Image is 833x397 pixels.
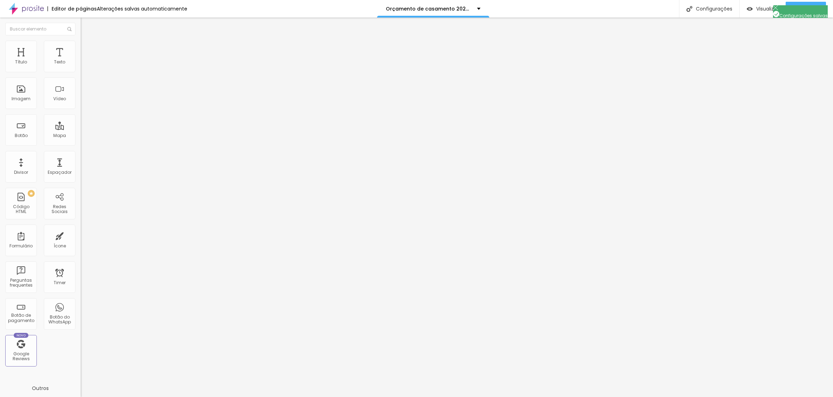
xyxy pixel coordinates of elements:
div: Botão de pagamento [7,313,35,323]
div: Imagem [12,96,31,101]
img: view-1.svg [747,6,753,12]
div: Ícone [54,244,66,248]
div: Código HTML [7,204,35,214]
img: Icone [773,11,779,17]
input: Buscar elemento [5,23,75,35]
p: Orçamento de casamento 2026 - Sem Recepção [386,6,472,11]
div: Texto [54,60,65,64]
img: Icone [686,6,692,12]
div: Título [15,60,27,64]
div: Espaçador [48,170,72,175]
div: Novo [14,333,29,338]
img: Icone [67,27,72,31]
span: Configurações salvas [773,13,828,19]
div: Perguntas frequentes [7,278,35,288]
img: Icone [773,5,778,10]
div: Botão do WhatsApp [46,315,73,325]
div: Redes Sociais [46,204,73,214]
button: Visualizar [740,2,786,16]
div: Google Reviews [7,351,35,362]
div: Editor de páginas [47,6,97,11]
div: Mapa [53,133,66,138]
button: Publicar [786,2,826,16]
div: Timer [54,280,66,285]
div: Vídeo [53,96,66,101]
div: Alterações salvas automaticamente [97,6,187,11]
div: Botão [15,133,28,138]
span: Visualizar [756,6,779,12]
div: Formulário [9,244,33,248]
div: Divisor [14,170,28,175]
